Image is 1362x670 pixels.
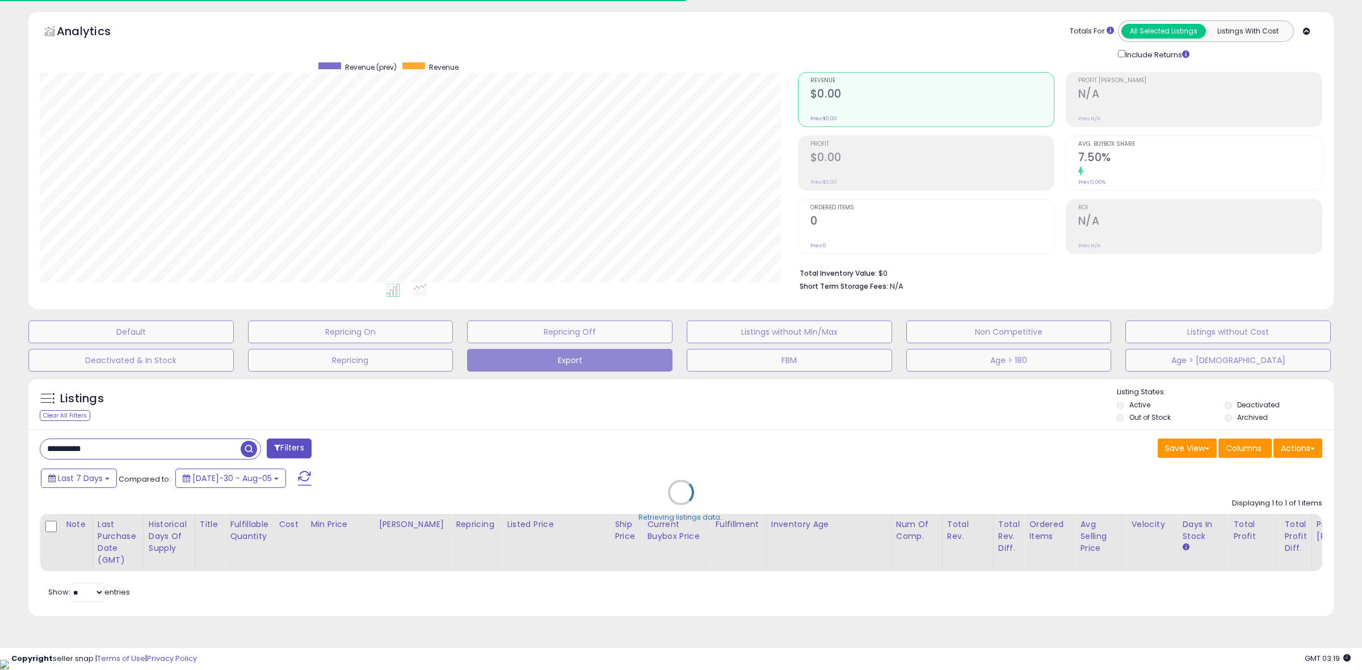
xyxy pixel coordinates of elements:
small: Prev: N/A [1078,242,1100,249]
div: Totals For [1070,26,1114,37]
button: FBM [687,349,892,372]
a: Privacy Policy [147,653,197,664]
span: Profit [PERSON_NAME] [1078,78,1322,84]
strong: Copyright [11,653,53,664]
button: Deactivated & In Stock [28,349,234,372]
span: Ordered Items [810,205,1054,211]
small: Prev: $0.00 [810,115,837,122]
h2: $0.00 [810,87,1054,103]
button: Age > [DEMOGRAPHIC_DATA] [1125,349,1331,372]
li: $0 [800,266,1314,279]
b: Short Term Storage Fees: [800,281,888,291]
button: Export [467,349,672,372]
span: Revenue (prev) [345,62,397,72]
button: All Selected Listings [1121,24,1206,39]
button: Repricing Off [467,321,672,343]
small: Prev: $0.00 [810,179,837,186]
span: Profit [810,141,1054,148]
span: N/A [890,281,903,292]
button: Repricing On [248,321,453,343]
b: Total Inventory Value: [800,268,877,278]
a: Terms of Use [97,653,145,664]
span: Avg. Buybox Share [1078,141,1322,148]
h2: N/A [1078,87,1322,103]
h2: 7.50% [1078,151,1322,166]
button: Default [28,321,234,343]
h2: N/A [1078,214,1322,230]
button: Listings without Min/Max [687,321,892,343]
div: seller snap | | [11,654,197,664]
button: Repricing [248,349,453,372]
small: Prev: N/A [1078,115,1100,122]
small: Prev: 0 [810,242,826,249]
button: Non Competitive [906,321,1112,343]
h2: $0.00 [810,151,1054,166]
button: Listings without Cost [1125,321,1331,343]
div: Include Returns [1109,48,1203,61]
h5: Analytics [57,23,133,42]
button: Age > 180 [906,349,1112,372]
div: Retrieving listings data.. [638,512,724,522]
small: Prev: 0.00% [1078,179,1105,186]
span: Revenue [429,62,459,72]
span: Revenue [810,78,1054,84]
button: Listings With Cost [1205,24,1290,39]
span: ROI [1078,205,1322,211]
span: 2025-08-13 03:19 GMT [1305,653,1351,664]
h2: 0 [810,214,1054,230]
